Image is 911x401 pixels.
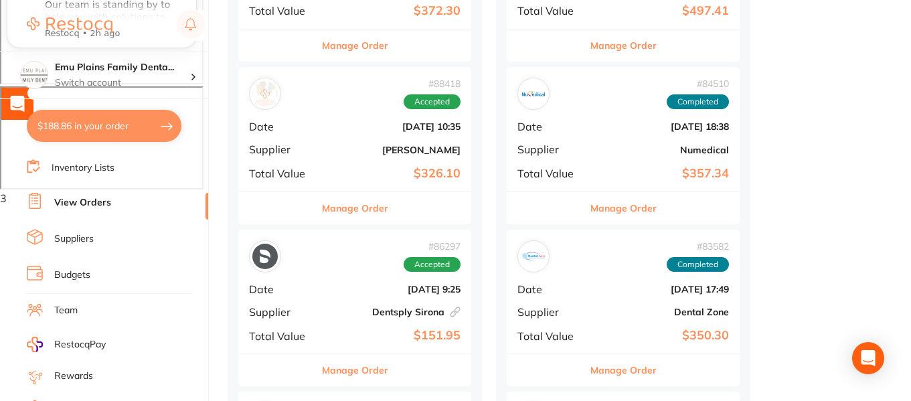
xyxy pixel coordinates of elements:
[54,196,111,210] a: View Orders
[521,81,546,106] img: Numedical
[27,10,112,41] a: Restocq Logo
[667,94,729,109] span: Completed
[249,5,316,17] span: Total Value
[249,121,316,133] span: Date
[595,307,729,317] b: Dental Zone
[590,354,657,386] button: Manage Order
[327,284,461,295] b: [DATE] 9:25
[322,29,388,62] button: Manage Order
[852,342,884,374] div: Open Intercom Messenger
[404,78,461,89] span: # 88418
[54,370,93,383] a: Rewards
[590,29,657,62] button: Manage Order
[54,304,78,317] a: Team
[667,241,729,252] span: # 83582
[52,161,114,175] a: Inventory Lists
[252,81,278,106] img: Adam Dental
[249,283,316,295] span: Date
[44,26,185,227] div: Message content
[54,232,94,246] a: Suppliers
[249,167,316,179] span: Total Value
[54,268,90,282] a: Budgets
[327,329,461,343] b: $151.95
[595,4,729,18] b: $497.41
[595,167,729,181] b: $357.34
[327,145,461,155] b: [PERSON_NAME]
[238,230,471,387] div: Dentsply Sirona#86297AcceptedDate[DATE] 9:25SupplierDentsply SironaTotal Value$151.95Manage Order
[27,337,43,352] img: RestocqPay
[595,145,729,155] b: Numedical
[327,167,461,181] b: $326.10
[44,164,185,243] div: We’re committed to ensuring a smooth transition for you! Our team is standing by to help you with...
[249,306,316,318] span: Supplier
[595,284,729,295] b: [DATE] 17:49
[249,143,316,155] span: Supplier
[517,5,584,17] span: Total Value
[44,26,185,157] div: Hi [PERSON_NAME], Starting [DATE], we’re making some updates to our product offerings on the Rest...
[667,78,729,89] span: # 84510
[27,110,181,142] button: $188.86 in your order
[322,192,388,224] button: Manage Order
[44,232,185,244] p: Message from Restocq, sent 2h ago
[327,121,461,132] b: [DATE] 10:35
[5,17,195,253] div: message notification from Restocq, 2h ago. Hi Samuel, Starting 11 August, we’re making some updat...
[55,76,190,90] p: Switch account
[27,337,106,352] a: RestocqPay
[404,257,461,272] span: Accepted
[404,241,461,252] span: # 86297
[327,307,461,317] b: Dentsply Sirona
[327,4,461,18] b: $372.30
[27,17,112,33] img: Restocq Logo
[21,62,48,88] img: Emu Plains Family Dental
[252,244,278,269] img: Dentsply Sirona
[238,67,471,224] div: Adam Dental#88418AcceptedDate[DATE] 10:35Supplier[PERSON_NAME]Total Value$326.10Manage Order
[595,121,729,132] b: [DATE] 18:38
[667,257,729,272] span: Completed
[54,338,106,351] span: RestocqPay
[322,354,388,386] button: Manage Order
[595,329,729,343] b: $350.30
[590,192,657,224] button: Manage Order
[517,306,584,318] span: Supplier
[517,283,584,295] span: Date
[15,29,37,51] img: Profile image for Restocq
[521,244,546,269] img: Dental Zone
[404,94,461,109] span: Accepted
[517,121,584,133] span: Date
[249,330,316,342] span: Total Value
[517,167,584,179] span: Total Value
[517,330,584,342] span: Total Value
[55,61,190,74] h4: Emu Plains Family Dental
[517,143,584,155] span: Supplier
